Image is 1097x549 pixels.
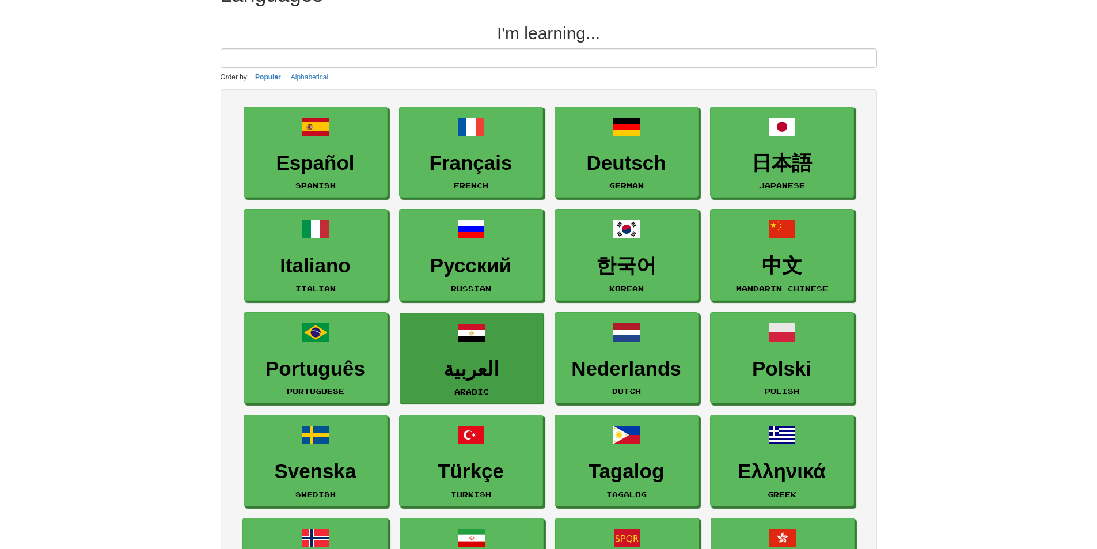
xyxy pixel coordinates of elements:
[250,358,381,380] h3: Português
[399,415,543,506] a: TürkçeTurkish
[609,285,644,293] small: Korean
[221,73,249,81] small: Order by:
[287,387,344,395] small: Portuguese
[400,313,544,404] a: العربيةArabic
[612,387,641,395] small: Dutch
[710,209,854,301] a: 中文Mandarin Chinese
[454,181,488,190] small: French
[716,152,848,175] h3: 日本語
[406,358,537,381] h3: العربية
[710,415,854,506] a: ΕλληνικάGreek
[555,415,699,506] a: TagalogTagalog
[451,490,491,498] small: Turkish
[716,460,848,483] h3: Ελληνικά
[399,107,543,198] a: FrançaisFrench
[609,181,644,190] small: German
[244,312,388,404] a: PortuguêsPortuguese
[451,285,491,293] small: Russian
[561,152,692,175] h3: Deutsch
[765,387,799,395] small: Polish
[244,209,388,301] a: ItalianoItalian
[399,209,543,301] a: РусскийRussian
[710,312,854,404] a: PolskiPolish
[561,460,692,483] h3: Tagalog
[250,152,381,175] h3: Español
[405,460,537,483] h3: Türkçe
[555,312,699,404] a: NederlandsDutch
[244,107,388,198] a: EspañolSpanish
[710,107,854,198] a: 日本語Japanese
[555,209,699,301] a: 한국어Korean
[561,255,692,277] h3: 한국어
[561,358,692,380] h3: Nederlands
[606,490,647,498] small: Tagalog
[736,285,828,293] small: Mandarin Chinese
[454,388,489,396] small: Arabic
[405,255,537,277] h3: Русский
[555,107,699,198] a: DeutschGerman
[716,358,848,380] h3: Polski
[252,71,284,84] button: Popular
[716,255,848,277] h3: 中文
[295,285,336,293] small: Italian
[244,415,388,506] a: SvenskaSwedish
[250,460,381,483] h3: Svenska
[287,71,332,84] button: Alphabetical
[759,181,805,190] small: Japanese
[295,490,336,498] small: Swedish
[295,181,336,190] small: Spanish
[768,490,796,498] small: Greek
[250,255,381,277] h3: Italiano
[405,152,537,175] h3: Français
[221,24,877,43] h2: I'm learning...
